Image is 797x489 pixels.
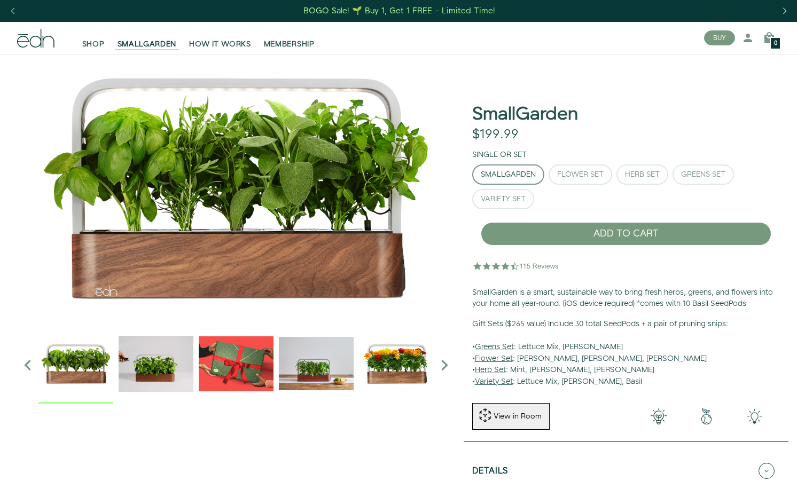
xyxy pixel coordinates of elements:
div: 3 / 6 [199,326,274,404]
button: View in Room [472,403,550,430]
span: SMALLGARDEN [118,39,177,50]
span: MEMBERSHIP [264,39,315,50]
button: Herb Set [616,164,668,185]
img: edn-trim-basil.2021-09-07_14_55_24_1024x.gif [119,326,193,401]
img: edn-smallgarden-marigold-hero-SLV-2000px_1024x.png [359,326,434,401]
h5: Details [472,467,509,479]
button: Variety Set [472,189,534,209]
u: Herb Set [475,365,506,375]
a: SHOP [76,26,111,50]
div: BOGO Sale! 🌱 Buy 1, Get 1 FREE – Limited Time! [303,5,495,17]
img: 4.5 star rating [472,255,560,277]
span: 0 [774,41,777,46]
button: Greens Set [673,164,734,185]
h1: SmallGarden [472,105,578,124]
img: Official-EDN-SMALLGARDEN-HERB-HERO-SLV-2000px_1024x.png [38,326,113,401]
button: Flower Set [549,164,612,185]
img: Official-EDN-SMALLGARDEN-HERB-HERO-SLV-2000px_4096x.png [17,54,455,321]
div: Variety Set [481,195,526,203]
a: MEMBERSHIP [257,26,321,50]
div: $199.99 [472,127,519,143]
img: 001-light-bulb.png [635,408,683,424]
span: HOW IT WORKS [189,39,251,50]
div: Greens Set [681,171,725,178]
p: • : Lettuce Mix, [PERSON_NAME] • : [PERSON_NAME], [PERSON_NAME], [PERSON_NAME] • : Mint, [PERSON_... [472,319,780,388]
img: edn-smallgarden-tech.png [730,408,778,424]
i: Next slide [434,354,455,376]
label: Single or Set [472,149,527,160]
div: 2 / 6 [119,326,193,404]
u: Variety Set [475,376,513,387]
p: SmallGarden is a smart, sustainable way to bring fresh herbs, greens, and flowers into your home ... [472,287,780,310]
div: View in Room [493,411,543,422]
div: 1 / 6 [17,54,455,321]
iframe: Opens a widget where you can find more information [714,457,786,484]
img: edn-smallgarden-mixed-herbs-table-product-2000px_1024x.jpg [279,326,354,401]
a: HOW IT WORKS [183,26,257,50]
div: 4 / 6 [279,326,354,404]
div: 5 / 6 [359,326,434,404]
u: Greens Set [475,342,514,352]
b: Gift Sets ($265 value) Include 30 total SeedPods + a pair of pruning snips: [472,319,728,329]
div: 1 / 6 [38,326,113,404]
a: BOGO Sale! 🌱 Buy 1, Get 1 FREE – Limited Time! [303,3,497,19]
img: green-earth.png [683,408,731,424]
button: SmallGarden [472,164,544,185]
div: SmallGarden [481,171,536,178]
div: Flower Set [557,171,604,178]
a: SMALLGARDEN [111,26,183,50]
button: ADD TO CART [481,222,771,246]
div: Herb Set [625,171,660,178]
button: BUY [704,30,735,45]
u: Flower Set [475,353,513,364]
i: Previous slide [17,354,38,376]
img: EMAILS_-_Holiday_21_PT1_28_9986b34a-7908-4121-b1c1-9595d1e43abe_1024x.png [199,326,274,401]
span: SHOP [82,39,105,50]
